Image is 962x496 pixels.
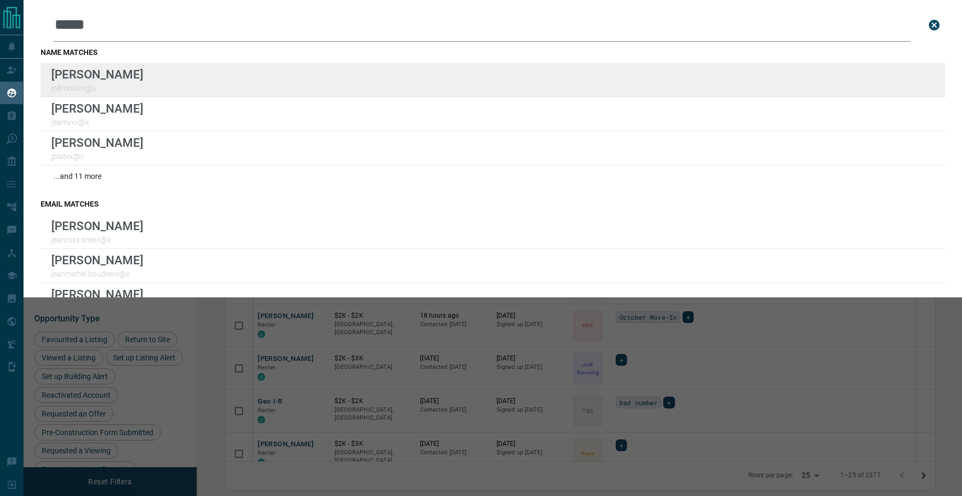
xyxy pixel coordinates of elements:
p: [PERSON_NAME] [51,101,143,115]
p: jeanross.smixx@x [51,235,143,244]
p: jeamyxx@x [51,118,143,127]
div: ...and 11 more [41,166,945,187]
h3: email matches [41,200,945,208]
p: [PERSON_NAME] [51,219,143,233]
p: jn8moulxx@x [51,84,143,92]
h3: name matches [41,48,945,57]
button: close search bar [924,14,945,36]
p: jeanmichel.boudrexx@x [51,270,143,278]
p: [PERSON_NAME] [51,67,143,81]
p: [PERSON_NAME] [51,287,143,301]
p: jplatxx@x [51,152,143,161]
p: [PERSON_NAME] [51,136,143,149]
p: [PERSON_NAME] [51,253,143,267]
